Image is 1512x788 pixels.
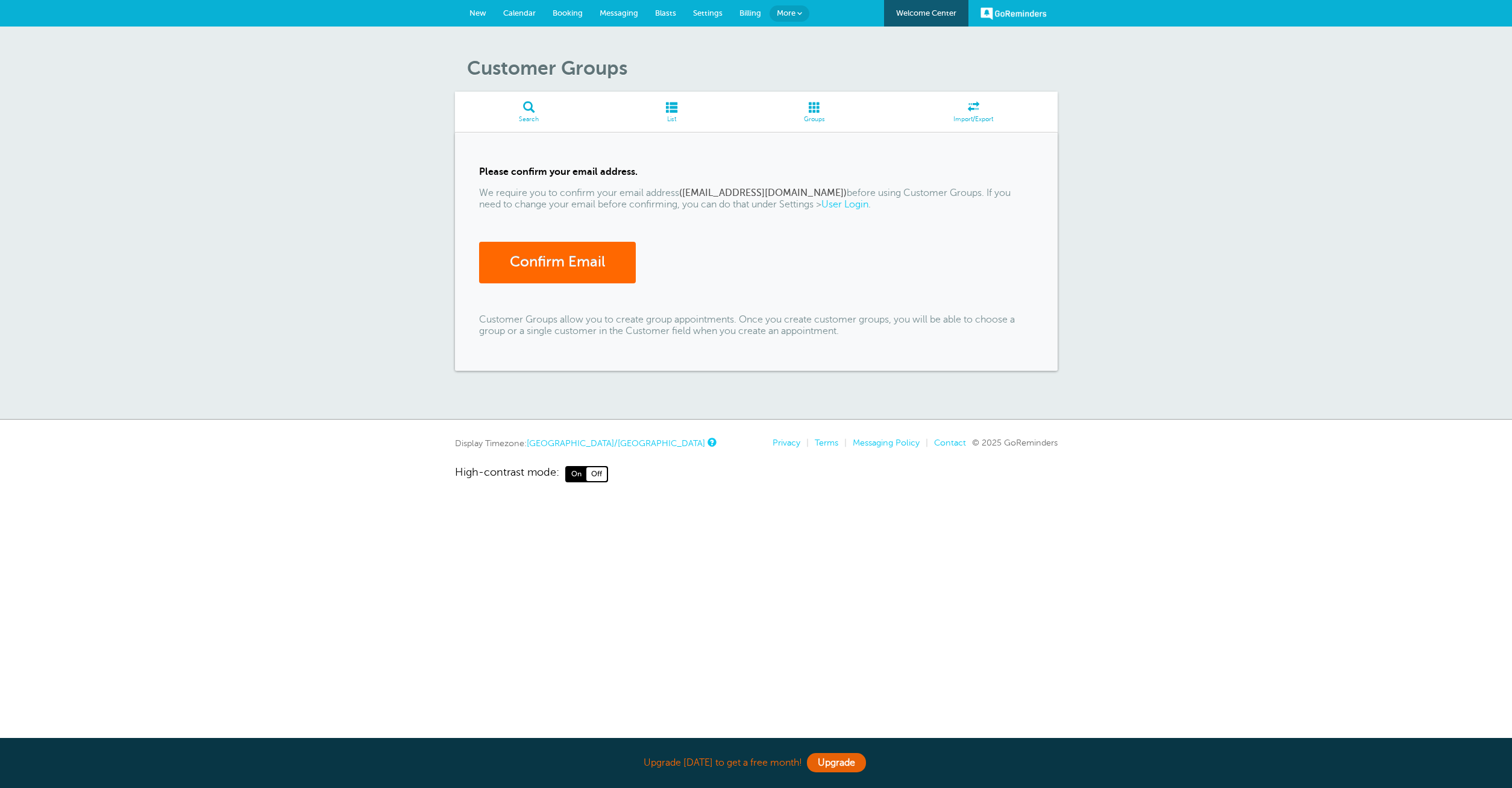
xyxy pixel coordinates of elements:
[455,466,1058,482] a: High-contrast mode: On Off
[609,116,734,123] span: List
[838,438,847,448] li: |
[777,8,795,17] span: More
[770,5,809,22] a: More
[479,166,638,177] strong: Please confirm your email address.
[479,188,1034,210] p: We require you to confirm your email address before using Customer Groups. If you need to change ...
[479,314,1034,337] p: Customer Groups allow you to create group appointments. Once you create customer groups, you will...
[746,116,883,123] span: Groups
[455,92,603,132] a: Search
[455,750,1058,776] div: Upgrade [DATE] to get a free month!
[740,92,889,132] a: Groups
[920,438,928,448] li: |
[693,8,723,17] span: Settings
[600,8,638,17] span: Messaging
[679,188,847,198] b: ([EMAIL_ADDRESS][DOMAIN_NAME])
[553,8,583,17] span: Booking
[934,438,966,447] a: Contact
[807,753,866,772] a: Upgrade
[603,92,740,132] a: List
[773,438,800,447] a: Privacy
[586,467,607,481] span: Off
[503,8,536,17] span: Calendar
[479,242,636,283] a: Confirm Email
[853,438,920,447] a: Messaging Policy
[455,438,715,449] div: Display Timezone:
[461,116,597,123] span: Search
[972,438,1058,447] span: © 2025 GoReminders
[889,92,1058,132] a: Import/Export
[467,57,1058,80] h1: Customer Groups
[815,438,838,447] a: Terms
[821,199,868,210] a: User Login
[455,466,559,482] span: High-contrast mode:
[800,438,809,448] li: |
[469,8,486,17] span: New
[896,116,1052,123] span: Import/Export
[566,467,586,481] span: On
[707,438,715,446] a: This is the timezone being used to display dates and times to you on this device. Click the timez...
[527,438,705,448] a: [GEOGRAPHIC_DATA]/[GEOGRAPHIC_DATA]
[655,8,676,17] span: Blasts
[739,8,761,17] span: Billing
